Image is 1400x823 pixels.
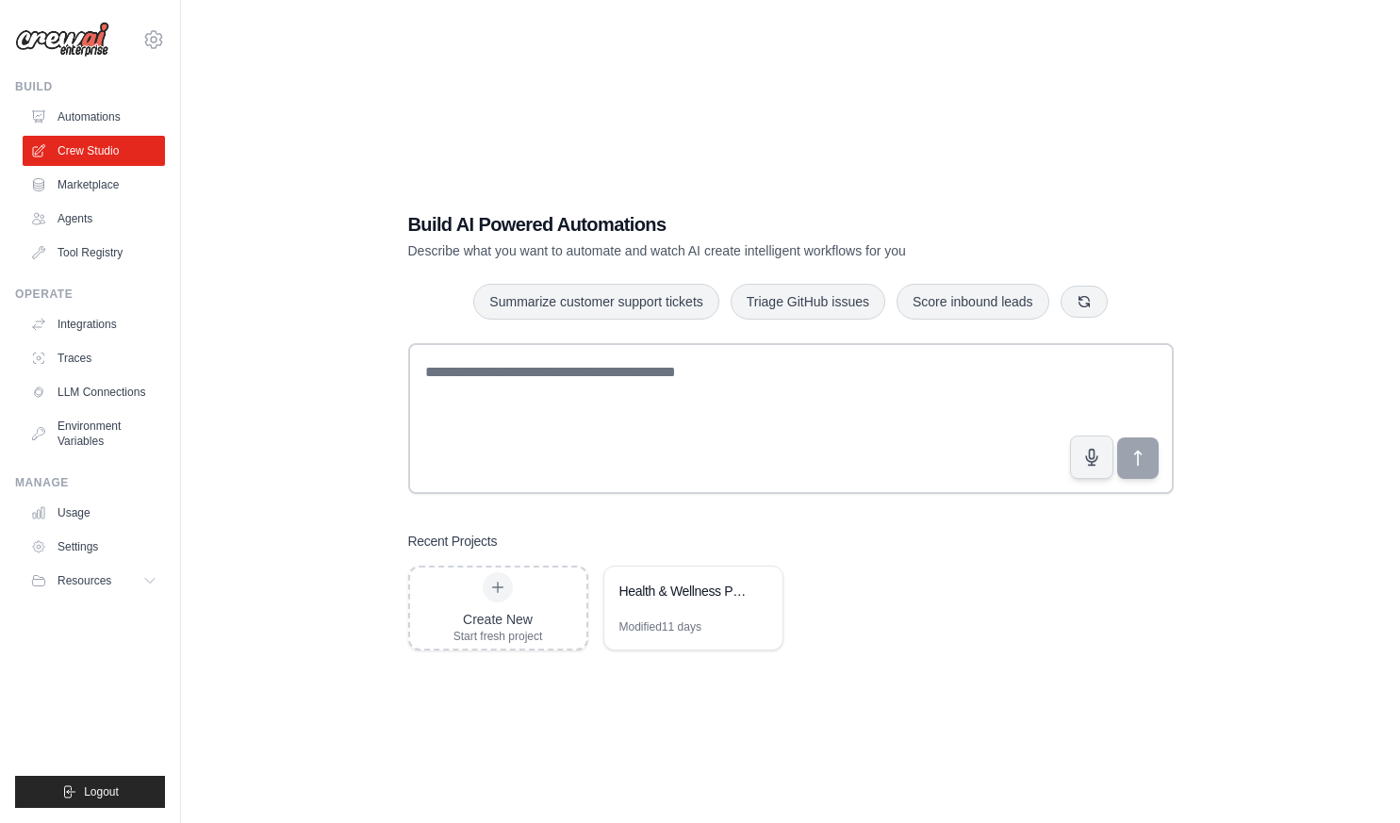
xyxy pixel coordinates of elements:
[84,784,119,799] span: Logout
[23,136,165,166] a: Crew Studio
[23,343,165,373] a: Traces
[23,411,165,456] a: Environment Variables
[23,170,165,200] a: Marketplace
[23,377,165,407] a: LLM Connections
[23,309,165,339] a: Integrations
[23,204,165,234] a: Agents
[408,211,1042,238] h1: Build AI Powered Automations
[58,573,111,588] span: Resources
[408,241,1042,260] p: Describe what you want to automate and watch AI create intelligent workflows for you
[473,284,718,320] button: Summarize customer support tickets
[453,629,543,644] div: Start fresh project
[23,498,165,528] a: Usage
[15,287,165,302] div: Operate
[1070,436,1113,479] button: Click to speak your automation idea
[619,582,749,601] div: Health & Wellness Platform Automation
[23,532,165,562] a: Settings
[731,284,885,320] button: Triage GitHub issues
[15,776,165,808] button: Logout
[408,532,498,551] h3: Recent Projects
[15,475,165,490] div: Manage
[23,566,165,596] button: Resources
[897,284,1049,320] button: Score inbound leads
[15,22,109,58] img: Logo
[15,79,165,94] div: Build
[23,238,165,268] a: Tool Registry
[1061,286,1108,318] button: Get new suggestions
[23,102,165,132] a: Automations
[453,610,543,629] div: Create New
[619,619,701,634] div: Modified 11 days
